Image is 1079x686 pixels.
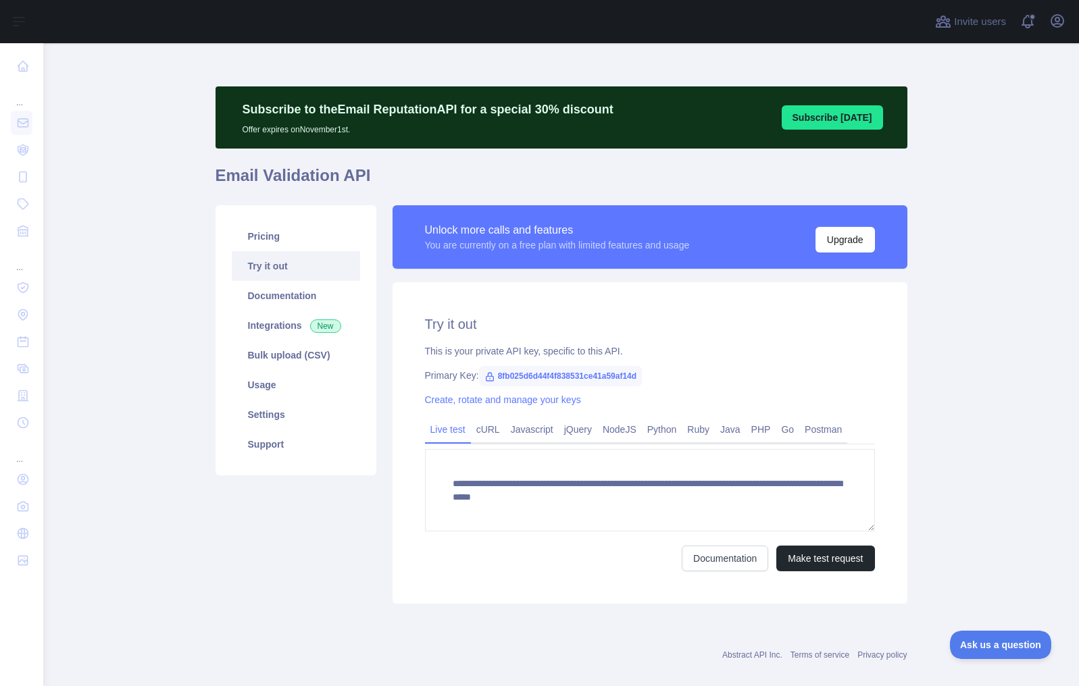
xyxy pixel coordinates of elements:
[722,650,782,660] a: Abstract API Inc.
[857,650,907,660] a: Privacy policy
[232,370,360,400] a: Usage
[310,319,341,333] span: New
[471,419,505,440] a: cURL
[425,315,875,334] h2: Try it out
[232,400,360,429] a: Settings
[243,100,613,119] p: Subscribe to the Email Reputation API for a special 30 % discount
[232,281,360,311] a: Documentation
[11,438,32,465] div: ...
[232,251,360,281] a: Try it out
[11,81,32,108] div: ...
[425,419,471,440] a: Live test
[954,14,1006,30] span: Invite users
[559,419,597,440] a: jQuery
[425,222,690,238] div: Unlock more calls and features
[479,366,642,386] span: 8fb025d6d44f4f838531ce41a59af14d
[425,344,875,358] div: This is your private API key, specific to this API.
[776,419,799,440] a: Go
[232,311,360,340] a: Integrations New
[425,238,690,252] div: You are currently on a free plan with limited features and usage
[815,227,875,253] button: Upgrade
[776,546,874,571] button: Make test request
[11,246,32,273] div: ...
[232,429,360,459] a: Support
[782,105,883,130] button: Subscribe [DATE]
[746,419,776,440] a: PHP
[950,631,1052,659] iframe: Toggle Customer Support
[232,340,360,370] a: Bulk upload (CSV)
[232,221,360,251] a: Pricing
[425,369,875,382] div: Primary Key:
[682,419,715,440] a: Ruby
[932,11,1009,32] button: Invite users
[597,419,642,440] a: NodeJS
[791,650,849,660] a: Terms of service
[715,419,746,440] a: Java
[682,546,768,571] a: Documentation
[799,419,847,440] a: Postman
[505,419,559,440] a: Javascript
[642,419,682,440] a: Python
[425,394,581,405] a: Create, rotate and manage your keys
[243,119,613,135] p: Offer expires on November 1st.
[216,165,907,197] h1: Email Validation API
